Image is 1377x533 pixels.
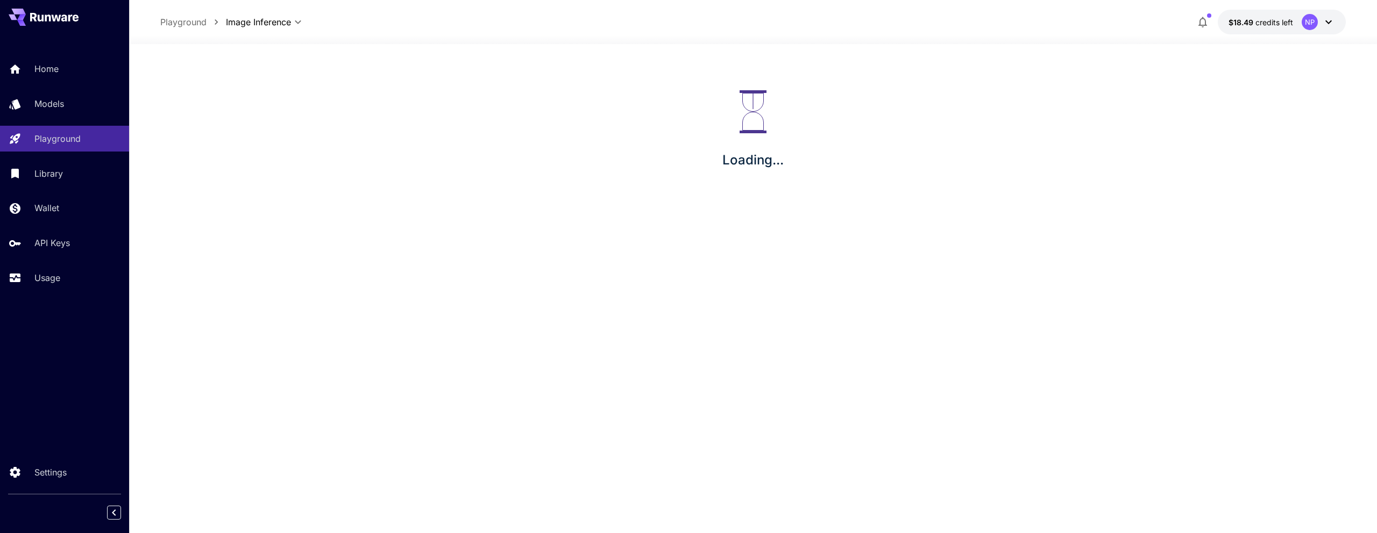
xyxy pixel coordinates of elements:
[34,167,63,180] p: Library
[34,466,67,479] p: Settings
[34,201,59,214] p: Wallet
[1229,18,1255,27] span: $18.49
[1302,14,1318,30] div: NP
[1229,17,1293,28] div: $18.487
[1218,10,1346,34] button: $18.487NP
[34,62,59,75] p: Home
[34,97,64,110] p: Models
[34,236,70,249] p: API Keys
[160,16,207,28] a: Playground
[34,271,60,284] p: Usage
[160,16,226,28] nav: breadcrumb
[115,503,129,522] div: Collapse sidebar
[722,150,784,170] p: Loading...
[34,132,81,145] p: Playground
[1255,18,1293,27] span: credits left
[107,506,121,520] button: Collapse sidebar
[226,16,291,28] span: Image Inference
